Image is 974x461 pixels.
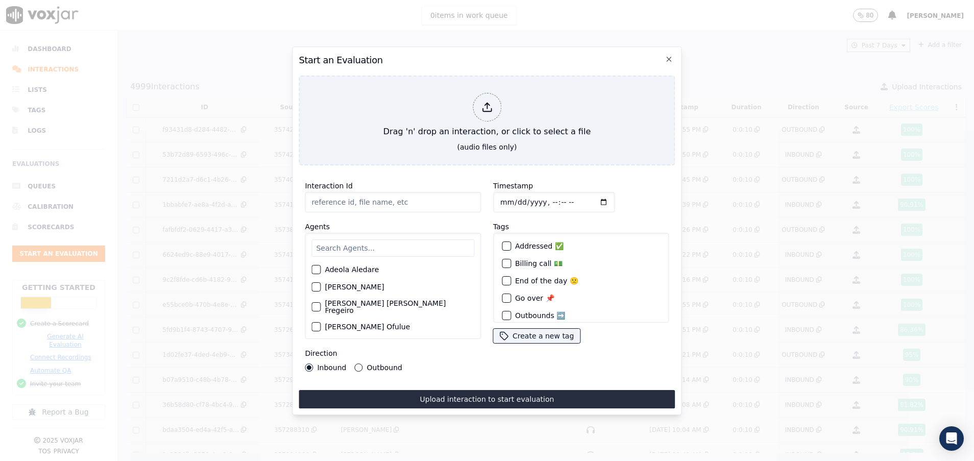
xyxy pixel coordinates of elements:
[299,76,675,165] button: Drag 'n' drop an interaction, or click to select a file (audio files only)
[515,295,554,302] label: Go over 📌
[379,89,595,142] div: Drag 'n' drop an interaction, or click to select a file
[515,260,563,267] label: Billing call 💵
[493,182,533,190] label: Timestamp
[939,426,964,451] div: Open Intercom Messenger
[515,277,578,284] label: End of the day 🙁
[325,283,384,290] label: [PERSON_NAME]
[305,223,330,231] label: Agents
[457,142,517,152] div: (audio files only)
[299,390,675,408] button: Upload interaction to start evaluation
[317,364,346,371] label: Inbound
[325,323,410,330] label: [PERSON_NAME] Ofulue
[515,242,564,250] label: Addressed ✅
[325,266,379,273] label: Adeola Aledare
[493,223,509,231] label: Tags
[515,312,565,319] label: Outbounds ➡️
[493,329,580,343] button: Create a new tag
[305,192,481,212] input: reference id, file name, etc
[305,349,337,357] label: Direction
[311,239,474,257] input: Search Agents...
[325,300,474,314] label: [PERSON_NAME] [PERSON_NAME] Fregeiro
[367,364,402,371] label: Outbound
[299,53,675,67] h2: Start an Evaluation
[305,182,352,190] label: Interaction Id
